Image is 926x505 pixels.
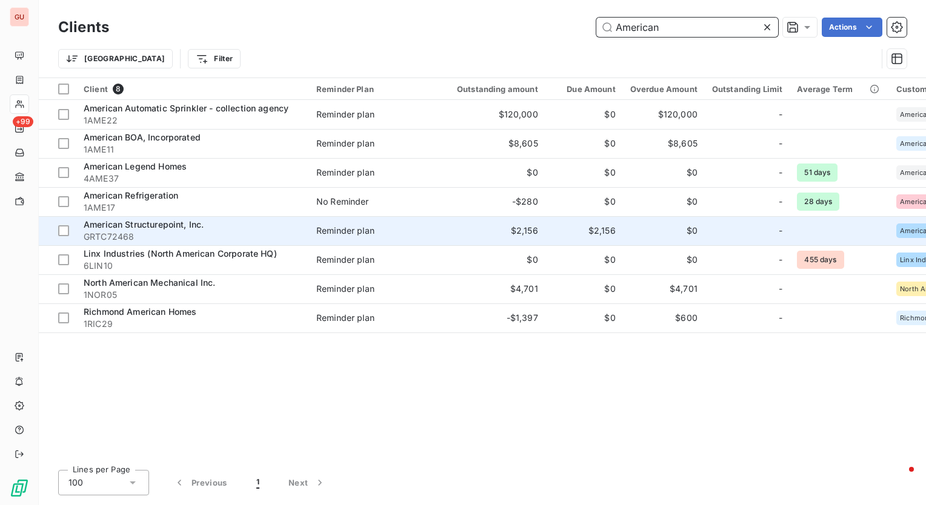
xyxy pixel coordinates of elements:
[58,49,173,68] button: [GEOGRAPHIC_DATA]
[84,114,302,127] span: 1AME22
[779,283,782,295] span: -
[84,190,178,200] span: American Refrigeration
[885,464,914,493] iframe: Intercom live chat
[779,254,782,266] span: -
[188,49,241,68] button: Filter
[435,187,545,216] td: -$280
[84,277,216,288] span: North American Mechanical Inc.
[435,129,545,158] td: $8,605
[84,231,302,243] span: GRTC72468
[316,283,375,295] div: Reminder plan
[623,129,705,158] td: $8,605
[822,18,882,37] button: Actions
[113,84,124,94] span: 8
[545,245,623,274] td: $0
[316,225,375,237] div: Reminder plan
[256,477,259,489] span: 1
[316,167,375,179] div: Reminder plan
[316,254,375,266] div: Reminder plan
[84,173,302,185] span: 4AME37
[545,274,623,303] td: $0
[159,470,242,495] button: Previous
[84,144,302,156] span: 1AME11
[84,161,187,171] span: American Legend Homes
[779,196,782,208] span: -
[435,245,545,274] td: $0
[596,18,778,37] input: Search
[84,306,196,317] span: Richmond American Homes
[435,100,545,129] td: $120,000
[84,132,201,142] span: American BOA, Incorporated
[84,219,204,229] span: American Structurepoint, Inc.
[623,100,705,129] td: $120,000
[630,84,698,94] div: Overdue Amount
[84,289,302,301] span: 1NOR05
[435,303,545,332] td: -$1,397
[779,108,782,120] span: -
[316,84,428,94] div: Reminder Plan
[545,100,623,129] td: $0
[779,137,782,150] span: -
[545,216,623,245] td: $2,156
[797,251,844,269] span: 455 days
[623,303,705,332] td: $600
[316,137,375,150] div: Reminder plan
[435,216,545,245] td: $2,156
[242,470,274,495] button: 1
[712,84,783,94] div: Outstanding Limit
[623,274,705,303] td: $4,701
[553,84,616,94] div: Due Amount
[779,312,782,324] span: -
[797,84,882,94] div: Average Term
[779,167,782,179] span: -
[84,318,302,330] span: 1RIC29
[779,225,782,237] span: -
[435,274,545,303] td: $4,701
[545,158,623,187] td: $0
[545,187,623,216] td: $0
[797,163,838,182] span: 51 days
[545,303,623,332] td: $0
[84,84,108,94] span: Client
[797,193,839,211] span: 28 days
[545,129,623,158] td: $0
[623,245,705,274] td: $0
[623,216,705,245] td: $0
[13,116,33,127] span: +99
[435,158,545,187] td: $0
[84,260,302,272] span: 6LIN10
[316,312,375,324] div: Reminder plan
[10,7,29,27] div: GU
[316,108,375,120] div: Reminder plan
[316,196,369,208] div: No Reminder
[10,478,29,498] img: Logo LeanPay
[274,470,341,495] button: Next
[442,84,538,94] div: Outstanding amount
[84,202,302,214] span: 1AME17
[84,248,277,259] span: Linx Industries (North American Corporate HQ)
[58,16,109,38] h3: Clients
[623,187,705,216] td: $0
[623,158,705,187] td: $0
[68,477,83,489] span: 100
[84,103,288,113] span: American Automatic Sprinkler - collection agency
